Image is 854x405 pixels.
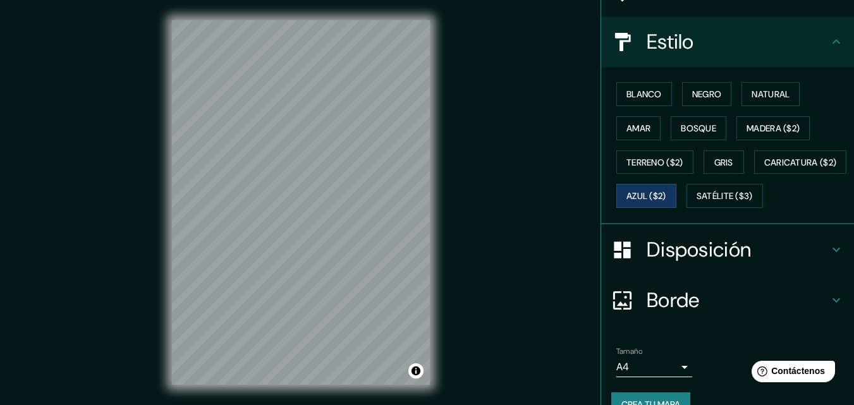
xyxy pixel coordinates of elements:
[704,150,744,174] button: Gris
[408,363,424,378] button: Activar o desactivar atribución
[616,150,693,174] button: Terreno ($2)
[626,88,662,100] font: Blanco
[764,157,837,168] font: Caricatura ($2)
[616,82,672,106] button: Blanco
[626,123,650,134] font: Amar
[616,184,676,208] button: Azul ($2)
[616,346,642,356] font: Tamaño
[616,357,692,377] div: A4
[601,224,854,275] div: Disposición
[736,116,810,140] button: Madera ($2)
[647,287,700,313] font: Borde
[616,360,629,373] font: A4
[671,116,726,140] button: Bosque
[754,150,847,174] button: Caricatura ($2)
[752,88,790,100] font: Natural
[697,191,753,202] font: Satélite ($3)
[681,123,716,134] font: Bosque
[682,82,732,106] button: Negro
[714,157,733,168] font: Gris
[616,116,661,140] button: Amar
[172,20,430,385] canvas: Mapa
[686,184,763,208] button: Satélite ($3)
[741,82,800,106] button: Natural
[747,123,800,134] font: Madera ($2)
[647,28,694,55] font: Estilo
[692,88,722,100] font: Negro
[601,16,854,67] div: Estilo
[601,275,854,325] div: Borde
[647,236,751,263] font: Disposición
[626,191,666,202] font: Azul ($2)
[626,157,683,168] font: Terreno ($2)
[741,356,840,391] iframe: Lanzador de widgets de ayuda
